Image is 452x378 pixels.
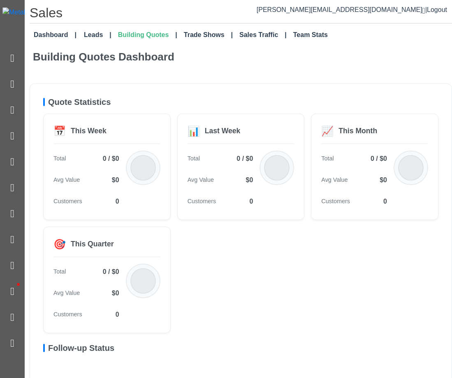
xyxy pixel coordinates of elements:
span: Customers [53,197,82,206]
span: Avg Value [321,176,348,185]
span: 0 [249,197,253,206]
span: $0 [246,175,253,185]
div: This Week [71,125,107,136]
h5: Quote Statistics [43,97,438,107]
span: $0 [380,175,387,185]
a: Team Stats [290,27,331,43]
img: Metals Direct Inc Logo [2,7,74,17]
div: This Month [338,125,377,136]
div: Last Week [205,125,241,136]
span: Avg Value [53,289,80,298]
span: Logout [427,6,447,13]
span: $0 [112,175,119,185]
div: 🎯 [53,237,66,252]
div: 📈 [321,124,334,139]
div: This Quarter [71,239,114,249]
span: Avg Value [188,176,214,185]
a: Trade Shows [181,27,236,43]
h5: Follow-up Status [43,343,438,353]
a: Leads [81,27,115,43]
span: Customers [53,310,82,319]
span: 0 / $0 [103,154,119,164]
div: 📊 [188,124,200,139]
span: Total [321,154,334,163]
div: | [257,5,447,15]
span: 0 [116,197,119,206]
h1: Sales [30,5,452,23]
a: [PERSON_NAME][EMAIL_ADDRESS][DOMAIN_NAME] [257,6,425,13]
span: Avg Value [53,176,80,185]
span: $0 [112,288,119,298]
span: Customers [321,197,350,206]
span: 0 [116,310,119,320]
span: 0 / $0 [236,154,253,164]
h3: Building Quotes Dashboard [33,51,452,63]
span: Customers [188,197,216,206]
span: 0 [383,197,387,206]
a: Building Quotes [115,27,181,43]
a: Sales Traffic [236,27,290,43]
span: 0 / $0 [371,154,387,164]
span: 0 / $0 [103,267,119,277]
span: • [8,271,29,298]
span: Total [53,154,66,163]
span: Total [53,267,66,276]
a: Dashboard [30,27,80,43]
span: Total [188,154,200,163]
div: 📅 [53,124,66,139]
